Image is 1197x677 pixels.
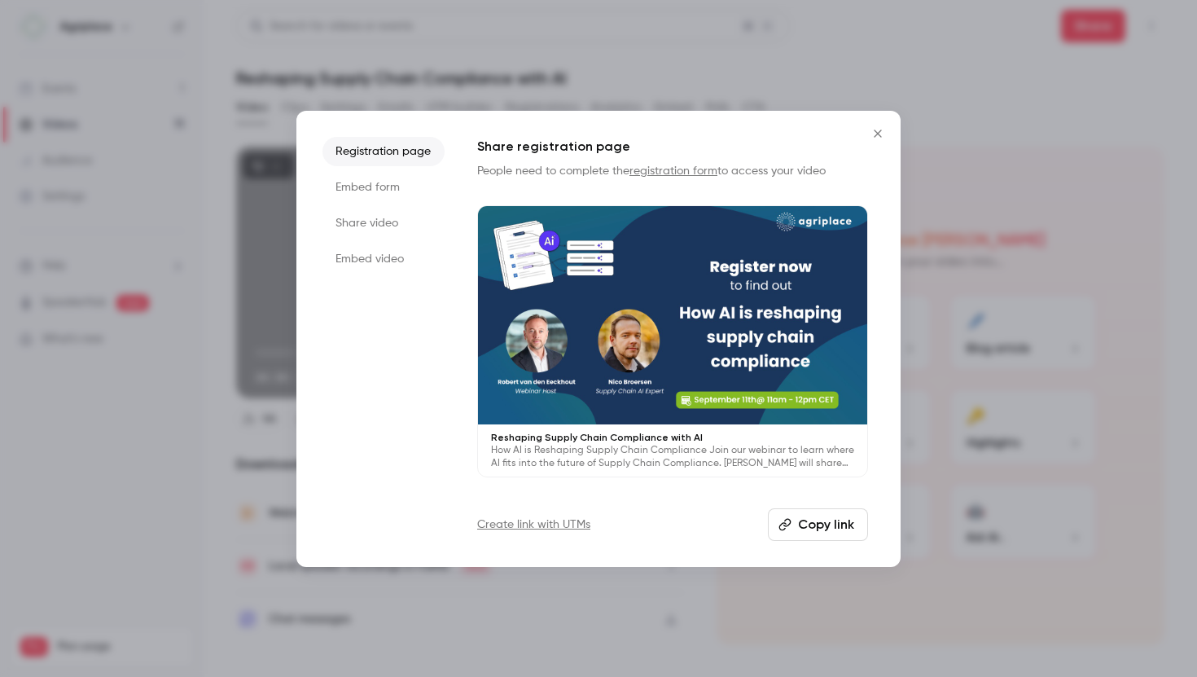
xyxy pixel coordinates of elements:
li: Embed video [322,244,445,274]
p: Reshaping Supply Chain Compliance with AI [491,431,854,444]
a: Reshaping Supply Chain Compliance with AIHow AI is Reshaping Supply Chain Compliance Join our web... [477,205,868,478]
a: Create link with UTMs [477,517,590,533]
p: How AI is Reshaping Supply Chain Compliance Join our webinar to learn where AI fits into the futu... [491,444,854,470]
li: Share video [322,209,445,238]
button: Copy link [768,508,868,541]
li: Embed form [322,173,445,202]
button: Close [862,117,894,150]
h1: Share registration page [477,137,868,156]
a: registration form [629,165,717,177]
li: Registration page [322,137,445,166]
p: People need to complete the to access your video [477,163,868,179]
